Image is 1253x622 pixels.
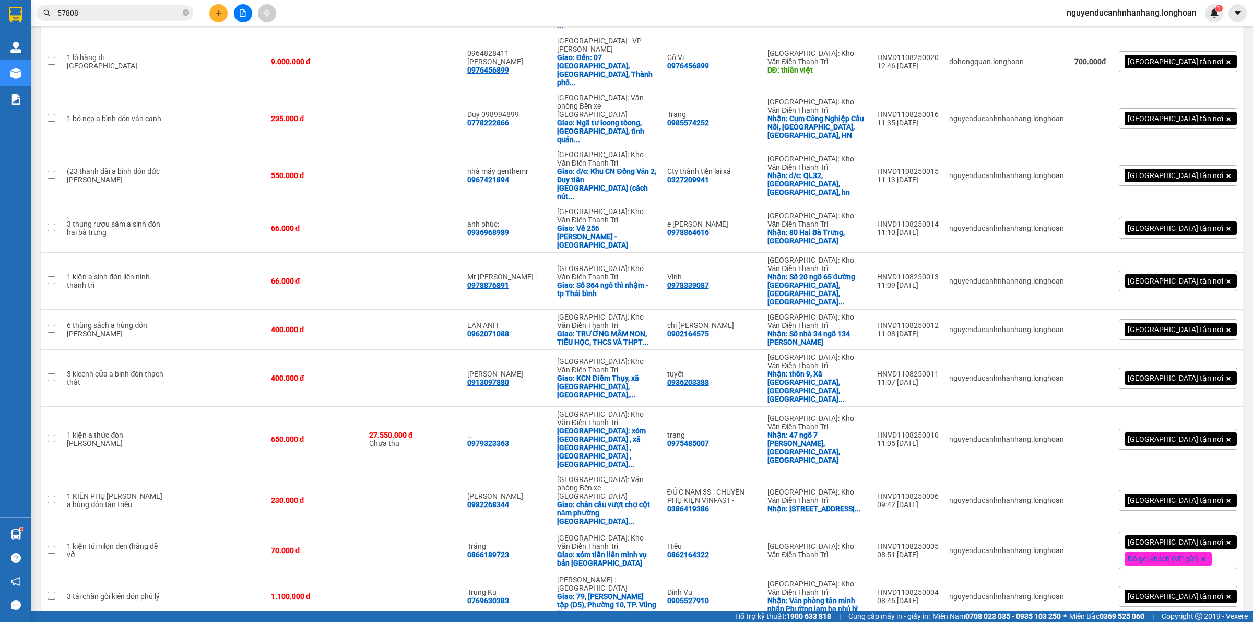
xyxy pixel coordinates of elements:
div: 11:08 [DATE] [877,330,939,338]
div: Giao: Số 364 ngô thì nhậm - tp Thái bình [557,281,657,298]
div: 11:09 [DATE] [877,281,939,289]
div: 11:05 [DATE] [877,439,939,448]
div: HNVD1108250015 [877,167,939,175]
div: tuyết [667,370,757,378]
div: 0978864616 [667,228,709,237]
div: 70.000 đ [271,546,359,555]
span: [GEOGRAPHIC_DATA] tận nơi [1128,496,1223,505]
div: 11:13 [DATE] [877,175,939,184]
div: 650.000 đ [271,435,359,443]
div: 0902164575 [667,330,709,338]
div: nguyenducanhnhanhang.longhoan [949,496,1064,504]
span: file-add [239,9,246,17]
span: Đã gọi khách (VP gửi) [1128,554,1198,564]
div: 27.550.000 đ [369,431,457,439]
div: [GEOGRAPHIC_DATA]: Kho Văn Điển Thanh Trì [767,256,867,273]
span: ... [562,609,568,617]
span: ... [628,460,634,468]
span: ... [858,605,864,613]
span: [GEOGRAPHIC_DATA] tận nơi [1128,57,1223,66]
img: icon-new-feature [1210,8,1219,18]
div: nhà máy genthemr [467,167,547,175]
div: Giao: xóm tiền liên minh vụ bản nam định [557,550,657,567]
div: [GEOGRAPHIC_DATA]: Kho Văn Điển Thanh Trì [557,207,657,224]
div: 0964828411 Anh Hưng [467,49,547,66]
sup: 1 [20,527,23,531]
div: [GEOGRAPHIC_DATA]: Văn phòng Bến xe [GEOGRAPHIC_DATA] [557,475,657,500]
span: plus [215,9,222,17]
span: ... [838,395,845,403]
input: Tìm tên, số ĐT hoặc mã đơn [57,7,181,19]
div: (23 thanh dài a bình đón đức giang hoài đức [67,167,165,184]
sup: 1 [1215,5,1223,12]
div: 1 kiện a sinh đón liên ninh thanh trì [67,273,165,289]
span: [GEOGRAPHIC_DATA] tận nơi [1128,435,1223,444]
span: Miền Nam [932,611,1061,622]
div: 0975485007 [667,439,709,448]
span: [GEOGRAPHIC_DATA] tận nơi [1128,276,1223,286]
div: Mr khanh : [467,273,547,281]
button: file-add [234,4,252,22]
div: [GEOGRAPHIC_DATA]: Kho Văn Điển Thanh Trì [767,542,867,559]
span: | [839,611,841,622]
span: | [1152,611,1154,622]
span: [GEOGRAPHIC_DATA] tận nơi [1128,537,1223,547]
div: nguyenducanhnhanhang.longhoan [949,546,1064,555]
div: nguyenducanhnhanhang.longhoan [949,171,1064,180]
div: nguyenducanhnhanhang.longhoan [949,224,1064,232]
div: 400.000 đ [271,374,359,382]
span: close-circle [183,9,189,16]
div: 0978339087 [667,281,709,289]
div: 1 kiện a thức đón phùng chí kiên [67,431,165,448]
span: Hỗ trợ kỹ thuật: [735,611,831,622]
div: Tráng [467,542,547,550]
span: message [11,600,21,610]
div: [GEOGRAPHIC_DATA]: Kho Văn Điển Thanh Trì [767,212,867,228]
div: 230.000 đ [271,496,359,504]
div: Duy 098994899 [467,110,547,119]
div: 09:42 [DATE] [877,500,939,509]
span: ... [643,338,649,346]
div: 0936203388 [667,378,709,386]
span: notification [11,577,21,586]
div: 12:46 [DATE] [877,62,939,70]
div: chị Oanh [667,321,757,330]
button: caret-down [1228,4,1247,22]
div: [GEOGRAPHIC_DATA]: Kho Văn Điển Thanh Trì [767,488,867,504]
div: [GEOGRAPHIC_DATA]: Kho Văn Điển Thanh Trì [557,264,657,281]
div: 0778222866 [467,119,509,127]
div: 0913097880 [467,378,509,386]
div: HNVD1108250004 [877,588,939,596]
div: Trang [667,110,757,119]
div: [GEOGRAPHIC_DATA]: Kho Văn Điển Thanh Trì [767,98,867,114]
div: Nhận: 80 Hai Bà Trưng, Hà Nội [767,228,867,245]
div: 400.000 đ [271,325,359,334]
div: Nhận: Văn phòng tân minh nhân Phường lam hạ phủ lý hà nam. [767,596,867,613]
div: Nhận: 47 ngõ 7 phùng chí kiên, cầu giấy, hà nội [767,431,867,464]
strong: 0708 023 035 - 0935 103 250 [965,612,1061,620]
div: 66.000 đ [271,277,359,285]
div: 0327209941 [667,175,709,184]
div: Giao: đ/c: Khu CN Đồng Văn 2, Duy tiên hà Nam (cách nút giao Vực Vòng 2km ) [557,167,657,201]
span: search [43,9,51,17]
img: solution-icon [10,94,21,105]
div: Nhận: SỐ 28 LIỀN KỀ 7, TỔNG CỤC 5, TÂN TRIỀU, THANH TRÌ, HÀ NỘI [767,504,867,513]
span: close-circle [183,8,189,18]
span: [GEOGRAPHIC_DATA] tận nơi [1128,171,1223,180]
div: mai duy khánh [467,492,547,500]
div: Giao: xóm xuân đào , xã đào xá ,huyện phú bình , thái nguyên [557,427,657,468]
div: 9.000.000 đ [271,57,359,66]
div: 0386419386 [667,504,709,513]
span: [GEOGRAPHIC_DATA] tận nơi [1128,114,1223,123]
span: ... [574,135,580,144]
div: 08:51 [DATE] [877,550,939,559]
div: 11:35 [DATE] [877,119,939,127]
div: Giao: Về 256 Ngô Thì Nhậm - TP Thái Bình [557,224,657,249]
div: trang [667,431,757,439]
div: Nhận: thôn 9, Xã Phùng Xá, Huyện Thạch Thất, Thành Phố Hà Nội [767,370,867,403]
div: Nhận: Số nhà 34 ngõ 134 Lê Trọng Tấn Thanh Xuân HN [767,330,867,346]
div: 0982268344 [467,500,509,509]
div: [GEOGRAPHIC_DATA]: Kho Văn Điển Thanh Trì [767,580,867,596]
div: 1 bó nẹp a bình đón vân canh [67,114,165,123]
div: 11:07 [DATE] [877,378,939,386]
